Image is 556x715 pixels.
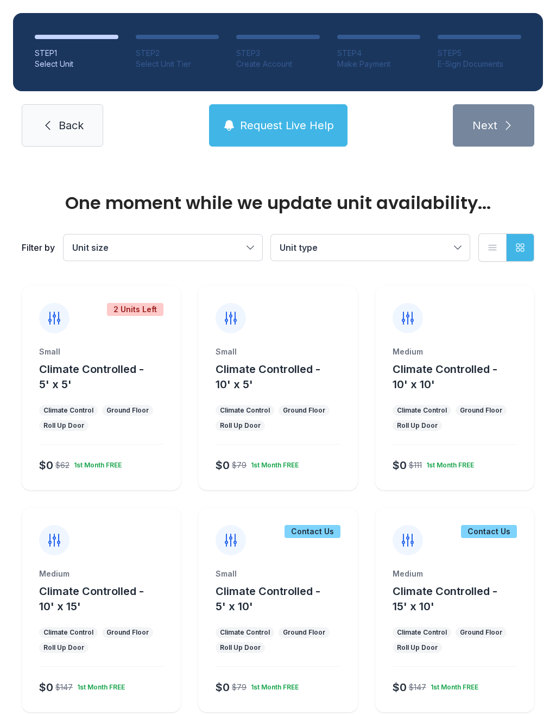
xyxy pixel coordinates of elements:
[393,458,407,473] div: $0
[283,406,325,415] div: Ground Floor
[271,235,470,261] button: Unit type
[283,628,325,637] div: Ground Floor
[136,59,219,69] div: Select Unit Tier
[216,584,353,614] button: Climate Controlled - 5' x 10'
[240,118,334,133] span: Request Live Help
[39,458,53,473] div: $0
[216,363,320,391] span: Climate Controlled - 10' x 5'
[69,457,122,470] div: 1st Month FREE
[216,346,340,357] div: Small
[393,584,530,614] button: Climate Controlled - 15' x 10'
[236,48,320,59] div: STEP 3
[397,643,438,652] div: Roll Up Door
[280,242,318,253] span: Unit type
[337,48,421,59] div: STEP 4
[409,682,426,693] div: $147
[106,406,149,415] div: Ground Floor
[55,682,73,693] div: $147
[397,628,447,637] div: Climate Control
[73,679,125,692] div: 1st Month FREE
[232,460,247,471] div: $79
[72,242,109,253] span: Unit size
[39,584,176,614] button: Climate Controlled - 10' x 15'
[216,362,353,392] button: Climate Controlled - 10' x 5'
[438,48,521,59] div: STEP 5
[232,682,247,693] div: $79
[43,628,93,637] div: Climate Control
[472,118,497,133] span: Next
[393,680,407,695] div: $0
[22,241,55,254] div: Filter by
[393,363,497,391] span: Climate Controlled - 10' x 10'
[220,643,261,652] div: Roll Up Door
[397,406,447,415] div: Climate Control
[64,235,262,261] button: Unit size
[460,406,502,415] div: Ground Floor
[285,525,340,538] div: Contact Us
[39,568,163,579] div: Medium
[55,460,69,471] div: $62
[43,643,84,652] div: Roll Up Door
[236,59,320,69] div: Create Account
[216,568,340,579] div: Small
[422,457,474,470] div: 1st Month FREE
[216,585,320,613] span: Climate Controlled - 5' x 10'
[107,303,163,316] div: 2 Units Left
[39,362,176,392] button: Climate Controlled - 5' x 5'
[393,362,530,392] button: Climate Controlled - 10' x 10'
[216,680,230,695] div: $0
[393,346,517,357] div: Medium
[59,118,84,133] span: Back
[409,460,422,471] div: $111
[43,406,93,415] div: Climate Control
[220,406,270,415] div: Climate Control
[220,628,270,637] div: Climate Control
[393,568,517,579] div: Medium
[35,48,118,59] div: STEP 1
[39,585,144,613] span: Climate Controlled - 10' x 15'
[247,679,299,692] div: 1st Month FREE
[39,346,163,357] div: Small
[216,458,230,473] div: $0
[460,628,502,637] div: Ground Floor
[136,48,219,59] div: STEP 2
[426,679,478,692] div: 1st Month FREE
[337,59,421,69] div: Make Payment
[22,194,534,212] div: One moment while we update unit availability...
[106,628,149,637] div: Ground Floor
[220,421,261,430] div: Roll Up Door
[247,457,299,470] div: 1st Month FREE
[35,59,118,69] div: Select Unit
[39,680,53,695] div: $0
[461,525,517,538] div: Contact Us
[39,363,144,391] span: Climate Controlled - 5' x 5'
[397,421,438,430] div: Roll Up Door
[393,585,497,613] span: Climate Controlled - 15' x 10'
[43,421,84,430] div: Roll Up Door
[438,59,521,69] div: E-Sign Documents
